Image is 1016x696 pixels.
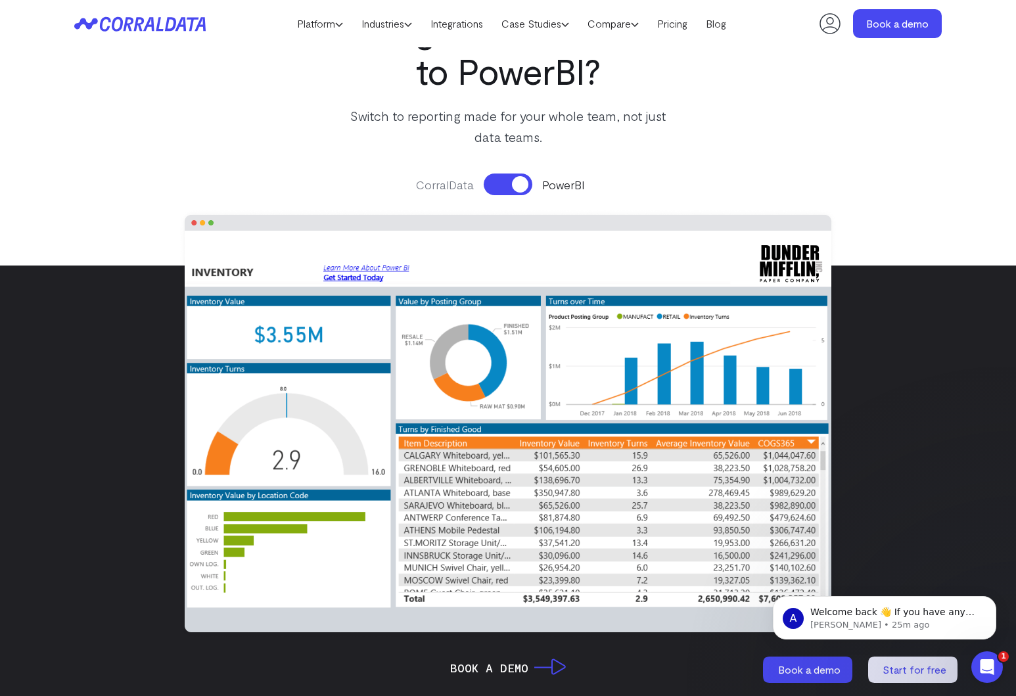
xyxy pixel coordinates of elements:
span: PowerBI [542,176,621,193]
iframe: Intercom live chat [971,651,1003,683]
a: Blog [697,14,735,34]
span: 1 [998,651,1009,662]
a: Pricing [648,14,697,34]
a: Industries [352,14,421,34]
span: Book a demo [778,663,841,676]
span: Start for free [883,663,946,676]
a: Start for free [868,657,960,683]
h1: Looking for an alternative to PowerBI? [295,8,721,92]
a: Platform [288,14,352,34]
a: Integrations [421,14,492,34]
iframe: Intercom notifications message [753,568,1016,661]
a: Book a demo [853,9,942,38]
a: Compare [578,14,648,34]
a: Book a Demo [450,659,566,677]
a: Book a demo [763,657,855,683]
span: CorralData [395,176,474,193]
a: Case Studies [492,14,578,34]
p: Switch to reporting made for your whole team, not just data teams. [341,105,675,147]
